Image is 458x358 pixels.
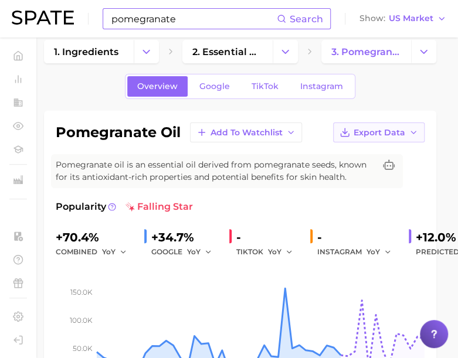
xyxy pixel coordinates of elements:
[12,11,74,25] img: SPATE
[359,15,385,22] span: Show
[56,125,181,139] h1: pomegranate oil
[134,40,159,63] button: Change Category
[357,11,449,26] button: ShowUS Market
[317,228,399,247] div: -
[56,228,135,247] div: +70.4%
[199,81,230,91] span: Google
[187,247,201,257] span: YoY
[125,202,135,212] img: falling star
[187,245,212,259] button: YoY
[236,245,301,259] div: TIKTOK
[300,81,343,91] span: Instagram
[268,247,281,257] span: YoY
[321,40,411,63] a: 3. pomegranate oil
[273,40,298,63] button: Change Category
[290,13,323,25] span: Search
[56,200,106,214] span: Popularity
[367,245,392,259] button: YoY
[354,128,405,138] span: Export Data
[127,76,188,97] a: Overview
[151,245,220,259] div: GOOGLE
[9,331,27,349] a: Log out. Currently logged in with e-mail bweibel@maybelline.com.
[411,40,436,63] button: Change Category
[137,81,178,91] span: Overview
[110,9,277,29] input: Search here for a brand, industry, or ingredient
[189,76,240,97] a: Google
[54,46,118,57] span: 1. ingredients
[151,228,220,247] div: +34.7%
[236,228,301,247] div: -
[56,245,135,259] div: combined
[102,245,127,259] button: YoY
[211,128,283,138] span: Add to Watchlist
[182,40,272,63] a: 2. essential oil products
[192,46,262,57] span: 2. essential oil products
[331,46,401,57] span: 3. pomegranate oil
[268,245,293,259] button: YoY
[333,122,425,142] button: Export Data
[242,76,289,97] a: TikTok
[317,245,399,259] div: INSTAGRAM
[125,200,193,214] span: falling star
[190,122,302,142] button: Add to Watchlist
[252,81,279,91] span: TikTok
[367,247,380,257] span: YoY
[56,159,375,183] span: Pomegranate oil is an essential oil derived from pomegranate seeds, known for its antioxidant-ric...
[102,247,116,257] span: YoY
[44,40,134,63] a: 1. ingredients
[389,15,433,22] span: US Market
[290,76,353,97] a: Instagram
